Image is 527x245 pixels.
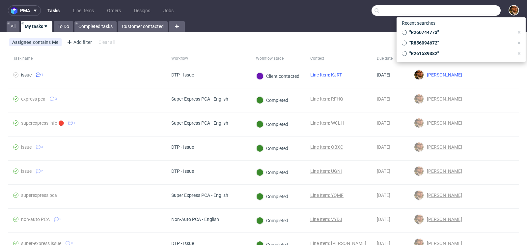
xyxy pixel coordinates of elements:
div: Workflow [171,56,188,61]
span: [DATE] [377,168,390,174]
div: DTP - Issue [171,72,194,77]
span: [PERSON_NAME] [424,72,462,77]
div: Super Express PCA - English [171,120,228,126]
div: Super Express PCA - English [171,193,228,198]
a: Line Item: WCLH [310,120,344,126]
span: [DATE] [377,72,390,77]
span: [PERSON_NAME] [424,144,462,150]
span: [PERSON_NAME] [424,120,462,126]
span: contains [33,40,52,45]
span: [PERSON_NAME] [424,193,462,198]
div: DTP - Issue [171,144,194,150]
div: Client contacted [256,73,299,80]
div: Completed [256,169,288,176]
span: "R260744773" [407,29,514,36]
a: Orders [103,5,125,16]
img: Matteo Corsico [414,142,424,152]
span: [PERSON_NAME] [424,168,462,174]
div: Add filter [64,37,93,47]
span: [DATE] [377,120,390,126]
div: Completed [256,121,288,128]
img: Matteo Corsico [414,215,424,224]
a: My tasks [21,21,52,32]
div: superexpress pca [21,193,57,198]
div: non-auto PCA [21,217,50,222]
span: 5 [59,217,61,222]
span: pma [20,8,30,13]
span: "R261539382" [407,50,514,57]
span: [DATE] [377,193,390,198]
span: 1 [73,120,75,126]
img: logo [11,7,20,15]
a: Line Item: RFHQ [310,96,343,102]
img: Matteo Corsico [414,118,424,128]
span: [DATE] [377,144,390,150]
div: Context [310,56,326,61]
div: Clear all [97,38,116,47]
span: Due date [377,56,403,61]
a: Line Item: KJRT [310,72,342,77]
img: Matteo Corsico [414,70,424,79]
a: All [7,21,19,32]
img: Matteo Corsico [414,94,424,104]
span: 1 [41,72,43,77]
div: Completed [256,97,288,104]
div: issue [21,168,32,174]
span: [PERSON_NAME] [424,96,462,102]
div: Completed [256,217,288,224]
div: Workflow stage [256,56,284,61]
div: express pca [21,96,45,102]
span: 3 [41,144,43,150]
a: Tasks [43,5,64,16]
a: Line Item: VYDJ [310,217,342,222]
span: "R856094672" [407,40,514,46]
a: Customer contacted [118,21,168,32]
div: superexpress info 🛑 [21,120,64,126]
img: Matteo Corsico [414,167,424,176]
div: Me [52,40,59,45]
div: issue [21,144,32,150]
a: Line Item: UGNI [310,168,342,174]
a: Line Item: QBXC [310,144,343,150]
a: Completed tasks [74,21,117,32]
span: Task name [13,56,161,61]
span: Assignee [12,40,33,45]
a: Jobs [159,5,178,16]
div: Super Express PCA - English [171,96,228,102]
a: To Do [54,21,73,32]
img: Matteo Corsico [414,191,424,200]
div: DTP - Issue [171,168,194,174]
span: Recent searches [399,18,438,28]
a: Line Items [69,5,98,16]
a: Designs [130,5,154,16]
span: 2 [41,168,43,174]
span: [PERSON_NAME] [424,217,462,222]
span: [DATE] [377,96,390,102]
span: [DATE] [377,217,390,222]
div: Non-Auto PCA - English [171,217,219,222]
div: Completed [256,145,288,152]
span: 3 [55,96,57,102]
div: Completed [256,193,288,200]
img: Matteo Corsico [509,6,518,15]
button: pma [8,5,41,16]
a: Line Item: YQMF [310,193,344,198]
div: issue [21,72,32,77]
